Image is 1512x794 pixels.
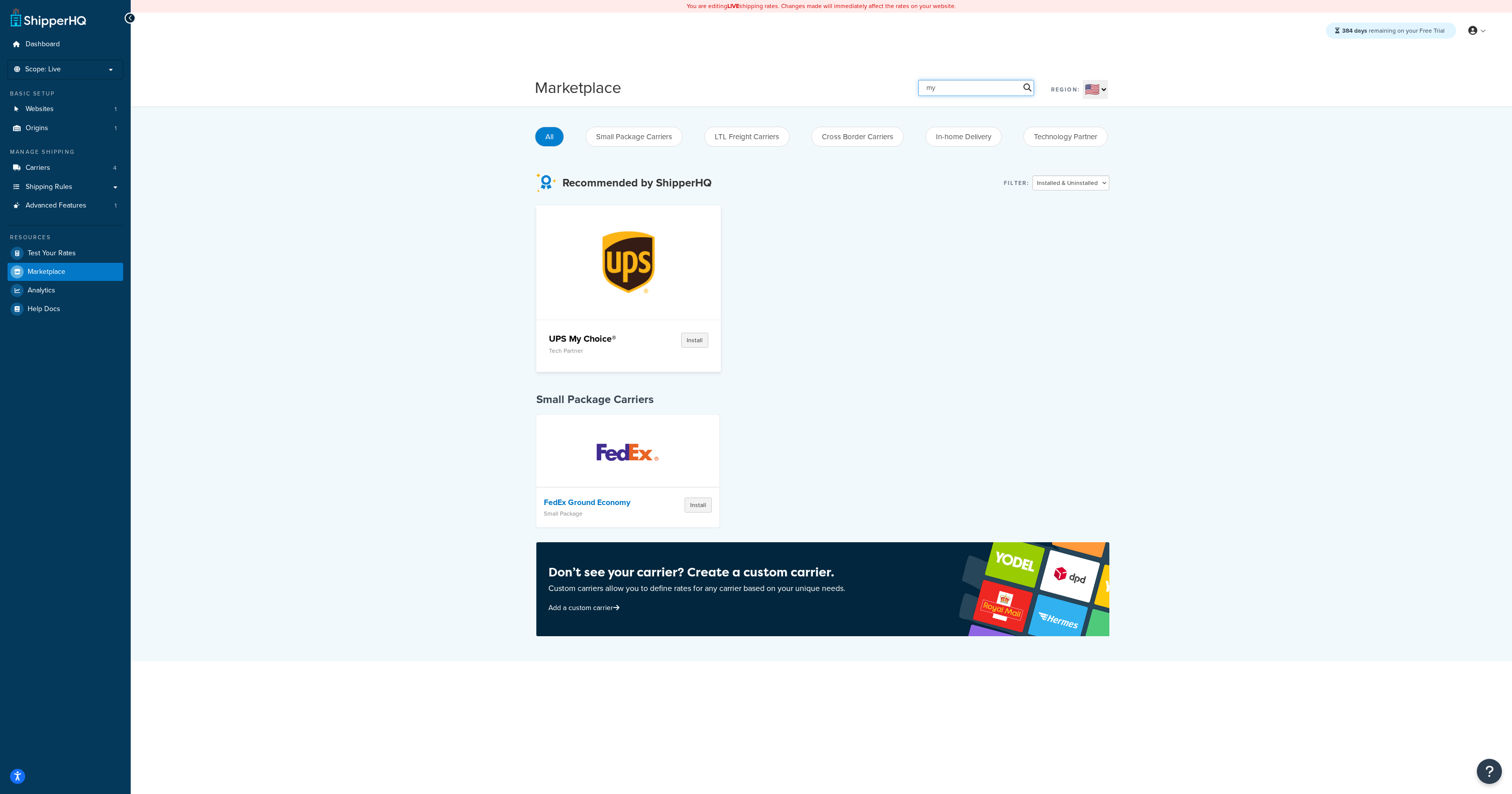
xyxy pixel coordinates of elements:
a: Advanced Features1 [8,196,123,215]
p: Custom carriers allow you to define rates for any carrier based on your unique needs. [548,581,845,595]
span: 1 [115,105,117,114]
h4: Small Package Carriers [536,392,1109,407]
a: Carriers4 [8,159,123,177]
span: Marketplace [28,268,65,276]
li: Websites [8,100,123,119]
button: Install [685,498,712,513]
span: Scope: Live [25,65,61,74]
h3: Recommended by ShipperHQ [562,177,712,189]
h4: FedEx Ground Economy [544,498,648,508]
a: Marketplace [8,263,123,281]
label: Filter: [1004,176,1029,190]
a: Analytics [8,281,123,300]
span: Origins [26,124,48,133]
a: UPS My Choice®UPS My Choice®Tech PartnerInstall [536,206,721,372]
span: 1 [115,124,117,133]
span: Shipping Rules [26,183,72,191]
span: Dashboard [26,40,60,49]
div: Resources [8,233,123,242]
b: LIVE [727,2,739,11]
a: FedEx Ground EconomyFedEx Ground EconomySmall PackageInstall [536,415,720,527]
h1: Marketplace [535,76,621,99]
button: Technology Partner [1023,127,1108,147]
span: Websites [26,105,54,114]
a: Shipping Rules [8,178,123,196]
a: Test Your Rates [8,244,123,262]
span: Help Docs [28,305,60,314]
span: remaining on your Free Trial [1342,26,1445,35]
li: Origins [8,119,123,138]
a: Dashboard [8,35,123,54]
a: Help Docs [8,300,123,318]
button: Cross Border Carriers [811,127,904,147]
button: LTL Freight Carriers [704,127,790,147]
span: Test Your Rates [28,249,76,258]
a: Websites1 [8,100,123,119]
h4: Don’t see your carrier? Create a custom carrier. [548,563,845,581]
a: Add a custom carrier [548,603,622,613]
a: Origins1 [8,119,123,138]
div: Basic Setup [8,89,123,98]
h4: UPS My Choice® [549,333,644,345]
input: Search [918,80,1034,96]
strong: 384 days [1342,26,1367,35]
img: UPS My Choice® [557,206,700,319]
button: In-home Delivery [925,127,1002,147]
label: Region: [1051,82,1080,96]
li: Carriers [8,159,123,177]
div: Manage Shipping [8,148,123,156]
img: FedEx Ground Economy [584,418,672,488]
span: Advanced Features [26,202,86,210]
button: Open Resource Center [1477,759,1502,784]
p: Tech Partner [549,347,644,354]
li: Advanced Features [8,196,123,215]
span: 1 [115,202,117,210]
span: Analytics [28,286,55,295]
button: All [535,127,564,147]
span: 4 [113,164,117,172]
p: Small Package [544,510,648,517]
button: Small Package Carriers [586,127,683,147]
button: Install [681,333,708,348]
span: Carriers [26,164,50,172]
